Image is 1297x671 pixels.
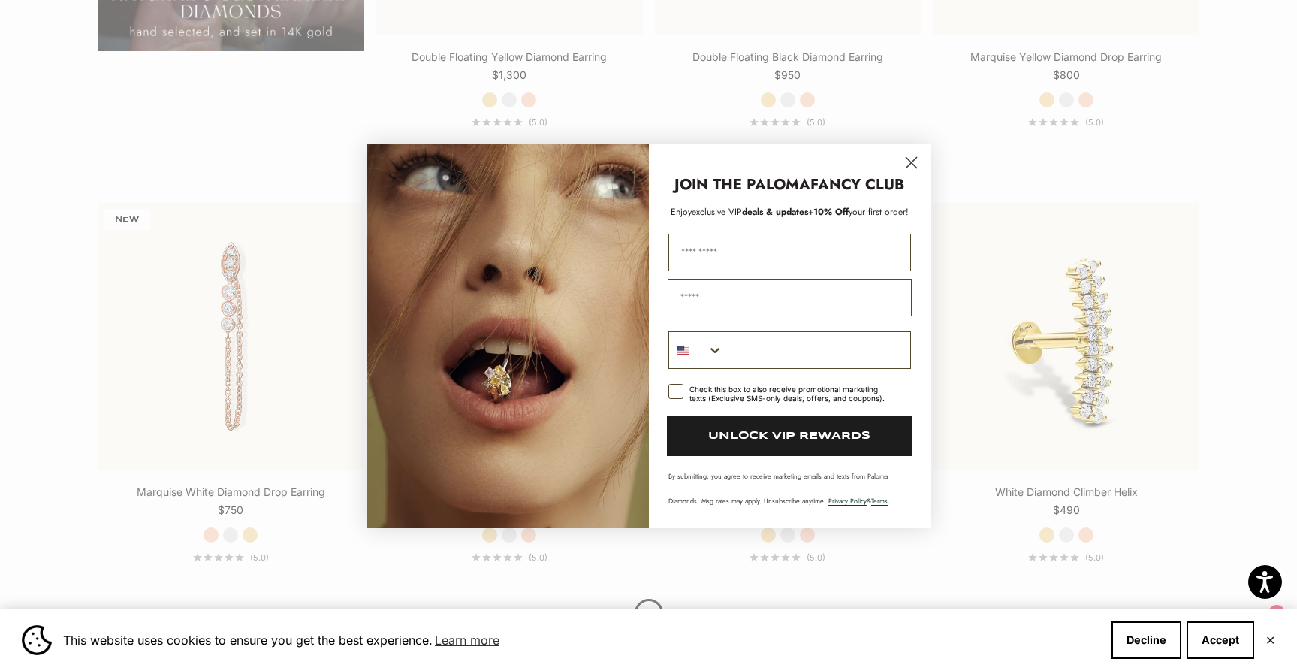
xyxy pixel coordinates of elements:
span: Enjoy [671,205,692,219]
img: Cookie banner [22,625,52,655]
button: Search Countries [669,332,723,368]
input: Email [668,279,912,316]
button: Close dialog [898,150,924,176]
p: By submitting, you agree to receive marketing emails and texts from Paloma Diamonds. Msg rates ma... [668,471,911,506]
img: Loading... [367,144,649,528]
input: First Name [668,234,911,271]
span: exclusive VIP [692,205,742,219]
span: 10% Off [813,205,849,219]
img: United States [677,344,689,356]
a: Learn more [433,629,502,651]
button: Accept [1187,621,1254,659]
span: deals & updates [692,205,808,219]
button: Decline [1111,621,1181,659]
button: UNLOCK VIP REWARDS [667,416,912,456]
strong: FANCY CLUB [810,174,904,195]
span: This website uses cookies to ensure you get the best experience. [63,629,1099,651]
button: Close [1265,636,1275,645]
a: Terms [871,496,888,506]
strong: JOIN THE PALOMA [674,174,810,195]
span: + your first order! [808,205,909,219]
a: Privacy Policy [828,496,867,506]
div: Check this box to also receive promotional marketing texts (Exclusive SMS-only deals, offers, and... [689,385,893,403]
span: & . [828,496,890,506]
